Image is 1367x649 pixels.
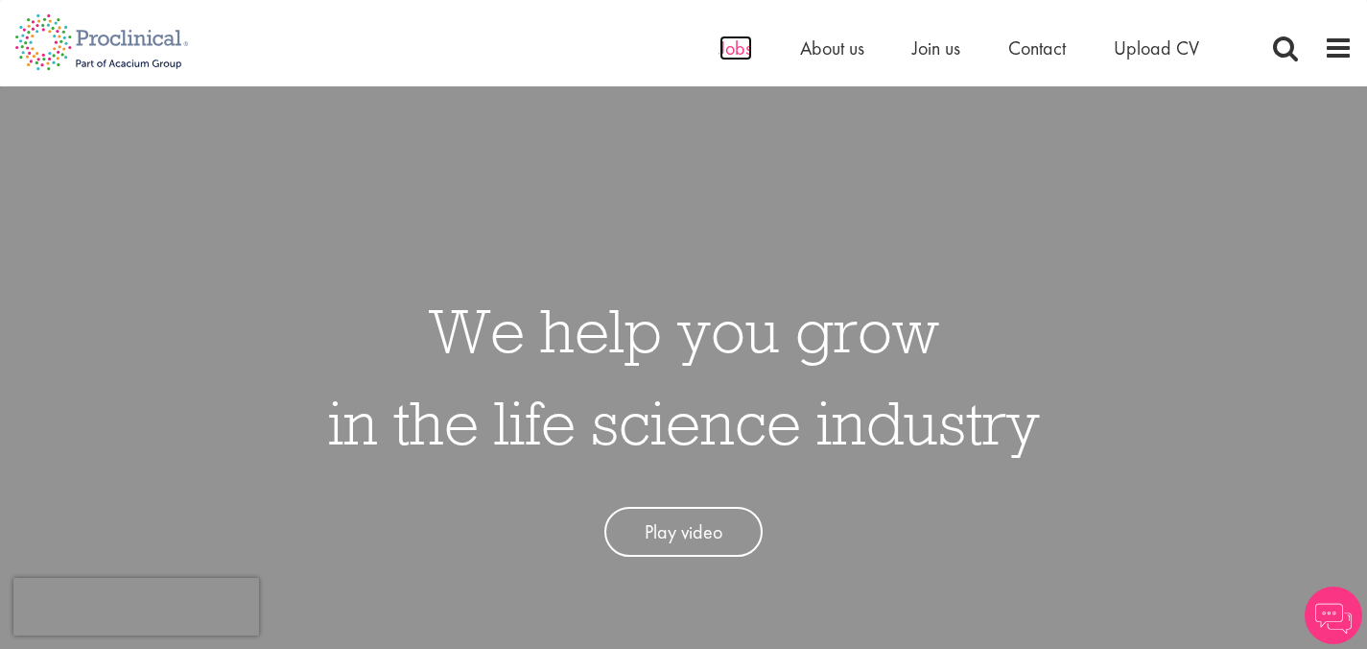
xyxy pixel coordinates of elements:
[719,36,752,60] a: Jobs
[1305,587,1362,644] img: Chatbot
[1114,36,1199,60] a: Upload CV
[1008,36,1066,60] a: Contact
[604,507,763,558] a: Play video
[912,36,960,60] a: Join us
[800,36,864,60] a: About us
[328,284,1040,469] h1: We help you grow in the life science industry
